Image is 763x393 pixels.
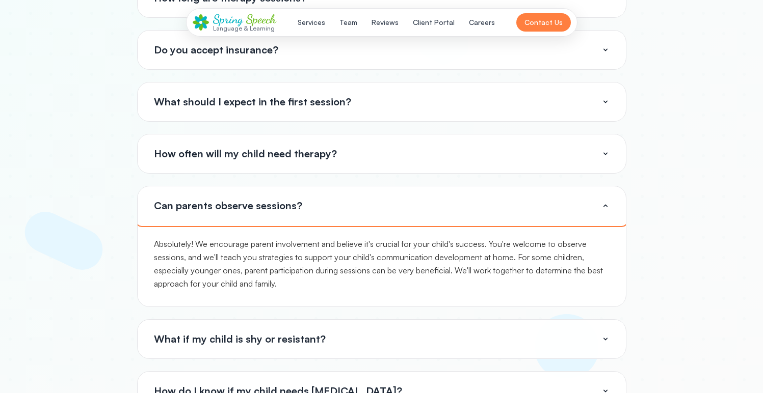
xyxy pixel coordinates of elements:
[213,12,243,26] span: Spring
[516,13,571,32] button: Contact Us
[154,332,326,346] span: What if my child is shy or resistant?
[365,13,405,32] button: Reviews
[246,12,276,26] span: Speech
[213,25,276,32] div: Language & Learning
[138,186,626,225] button: Can parents observe sessions?
[154,43,278,57] span: Do you accept insurance?
[407,13,461,32] button: Client Portal
[154,95,351,109] span: What should I expect in the first session?
[333,13,363,32] button: Team
[138,82,626,121] button: What should I expect in the first session?
[154,199,302,213] span: Can parents observe sessions?
[138,31,626,69] button: Do you accept insurance?
[138,134,626,173] button: How often will my child need therapy?
[154,147,337,161] span: How often will my child need therapy?
[138,320,626,358] button: What if my child is shy or resistant?
[292,13,331,32] button: Services
[154,237,610,290] p: Absolutely! We encourage parent involvement and believe it's crucial for your child's success. Yo...
[463,13,501,32] button: Careers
